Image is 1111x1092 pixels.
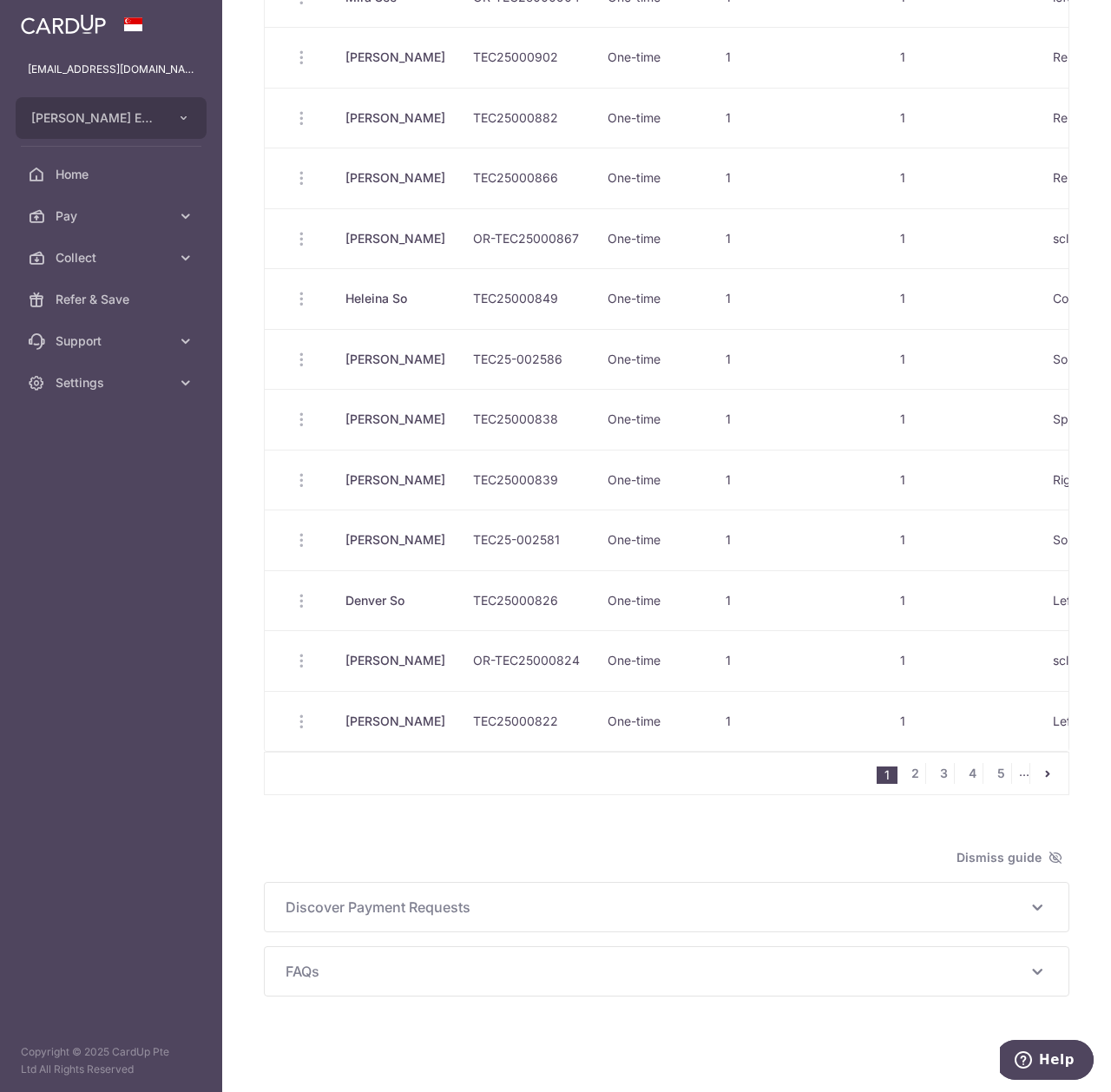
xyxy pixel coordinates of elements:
td: 1 [712,208,886,269]
td: TEC25-002586 [459,329,594,390]
td: 1 [886,691,1039,752]
td: 1 [886,510,1039,570]
td: One-time [594,88,712,148]
nav: pager [877,753,1068,794]
td: 1 [712,27,886,88]
iframe: Opens a widget where you can find more information [1000,1040,1094,1083]
td: 1 [886,329,1039,390]
td: TEC25000839 [459,450,594,510]
span: Collect [56,249,170,266]
p: [EMAIL_ADDRESS][DOMAIN_NAME] [28,61,194,78]
td: 1 [886,208,1039,269]
li: 1 [877,766,897,784]
td: 1 [712,630,886,691]
span: Discover Payment Requests [286,897,1027,918]
td: Heleina So [332,268,459,329]
td: One-time [594,630,712,691]
p: Discover Payment Requests [286,897,1048,918]
td: Denver So [332,570,459,631]
td: [PERSON_NAME] [332,389,459,450]
td: 1 [712,570,886,631]
span: Dismiss guide [957,847,1062,868]
td: One-time [594,510,712,570]
span: Refer & Save [56,291,170,308]
td: 1 [712,148,886,208]
td: TEC25000882 [459,88,594,148]
td: One-time [594,27,712,88]
td: One-time [594,450,712,510]
td: 1 [886,27,1039,88]
td: 1 [712,329,886,390]
td: OR-TEC25000867 [459,208,594,269]
span: [PERSON_NAME] EYE CARE PTE. LTD. [31,109,160,127]
td: TEC25000866 [459,148,594,208]
td: TEC25000838 [459,389,594,450]
td: 1 [712,691,886,752]
img: CardUp [21,14,106,35]
td: One-time [594,329,712,390]
td: [PERSON_NAME] [332,88,459,148]
span: Home [56,166,170,183]
a: 2 [904,763,925,784]
li: ... [1019,763,1030,784]
span: Pay [56,207,170,225]
td: [PERSON_NAME] [332,148,459,208]
td: One-time [594,208,712,269]
span: Support [56,332,170,350]
span: Help [39,12,75,28]
p: FAQs [286,961,1048,982]
td: [PERSON_NAME] [332,630,459,691]
td: One-time [594,570,712,631]
td: 1 [886,389,1039,450]
td: TEC25000822 [459,691,594,752]
td: [PERSON_NAME] [332,27,459,88]
td: 1 [886,88,1039,148]
td: [PERSON_NAME] [332,329,459,390]
td: 1 [712,268,886,329]
td: 1 [712,450,886,510]
td: [PERSON_NAME] [332,691,459,752]
td: 1 [886,148,1039,208]
span: FAQs [286,961,1027,982]
td: [PERSON_NAME] [332,450,459,510]
td: TEC25000902 [459,27,594,88]
button: [PERSON_NAME] EYE CARE PTE. LTD. [16,97,207,139]
td: TEC25000826 [459,570,594,631]
a: 3 [933,763,954,784]
td: TEC25000849 [459,268,594,329]
td: 1 [886,450,1039,510]
span: Settings [56,374,170,391]
td: TEC25-002581 [459,510,594,570]
td: 1 [886,268,1039,329]
td: 1 [712,389,886,450]
td: One-time [594,389,712,450]
td: One-time [594,148,712,208]
td: OR-TEC25000824 [459,630,594,691]
td: 1 [712,510,886,570]
a: 5 [990,763,1011,784]
td: [PERSON_NAME] [332,208,459,269]
a: 4 [962,763,983,784]
td: 1 [886,630,1039,691]
td: 1 [886,570,1039,631]
td: One-time [594,691,712,752]
td: 1 [712,88,886,148]
td: One-time [594,268,712,329]
td: [PERSON_NAME] [332,510,459,570]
